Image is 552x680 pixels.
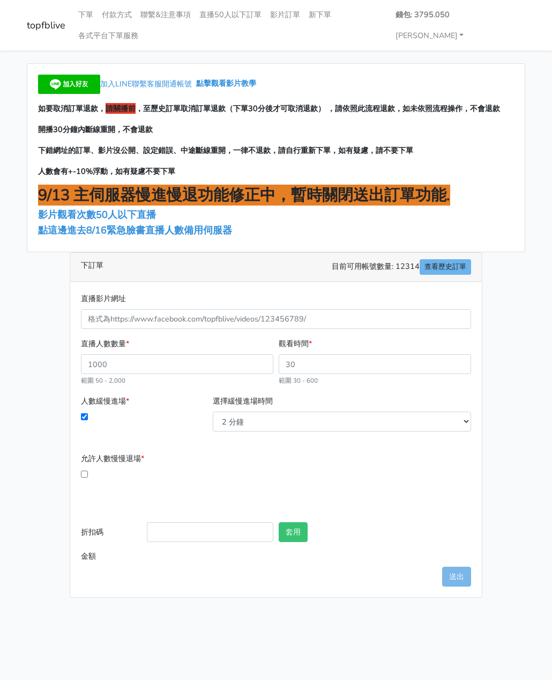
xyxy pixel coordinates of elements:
[38,208,96,221] a: 影片觀看次數
[38,185,450,206] span: 9/13 主伺服器慢進慢退功能修正中，暫時關閉送出訂單功能.
[98,4,136,25] a: 付款方式
[96,208,159,221] a: 50人以下直播
[195,4,266,25] a: 直播50人以下訂單
[81,376,125,385] small: 範圍 50 - 2,000
[38,224,232,237] a: 點這邊進去8/16緊急臉書直播人數備用伺服器
[38,75,100,94] img: 加入好友
[81,309,471,329] input: 格式為https://www.facebook.com/topfblive/videos/123456789/
[106,103,136,114] span: 請關播前
[38,78,196,89] a: 加入LINE聯繫客服開通帳號
[81,452,144,465] label: 允許人數慢慢退場
[70,253,482,282] div: 下訂單
[279,522,308,542] button: 套用
[420,259,471,275] a: 查看歷史訂單
[332,259,471,275] span: 目前可用帳號數量: 12314
[442,567,471,587] button: 送出
[396,9,450,20] strong: 錢包: 3795.050
[27,15,65,36] a: topfblive
[196,78,256,89] a: 點擊觀看影片教學
[74,4,98,25] a: 下單
[279,376,318,385] small: 範圍 30 - 600
[279,354,471,374] input: 30
[81,354,273,374] input: 1000
[38,145,413,156] span: 下錯網址的訂單、影片沒公開、設定錯誤、中途斷線重開，一律不退款，請自行重新下單，如有疑慮，請不要下單
[78,546,144,566] label: 金額
[266,4,304,25] a: 影片訂單
[136,103,500,114] span: ，至歷史訂單取消訂單退款（下單30分後才可取消退款） ，請依照此流程退款，如未依照流程操作，不會退款
[38,124,153,135] span: 開播30分鐘內斷線重開，不會退款
[391,25,468,46] a: [PERSON_NAME]
[279,338,312,350] label: 觀看時間
[78,522,144,546] label: 折扣碼
[213,395,273,407] label: 選擇緩慢進場時間
[74,25,143,46] a: 各式平台下單服務
[136,4,195,25] a: 聯繫&注意事項
[38,103,106,114] span: 如要取消訂單退款，
[81,293,126,305] label: 直播影片網址
[81,338,129,350] label: 直播人數數量
[96,208,156,221] span: 50人以下直播
[391,4,454,25] a: 錢包: 3795.050
[100,78,192,89] span: 加入LINE聯繫客服開通帳號
[38,166,175,177] span: 人數會有+-10%浮動，如有疑慮不要下單
[81,395,129,407] label: 人數緩慢進場
[304,4,335,25] a: 新下單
